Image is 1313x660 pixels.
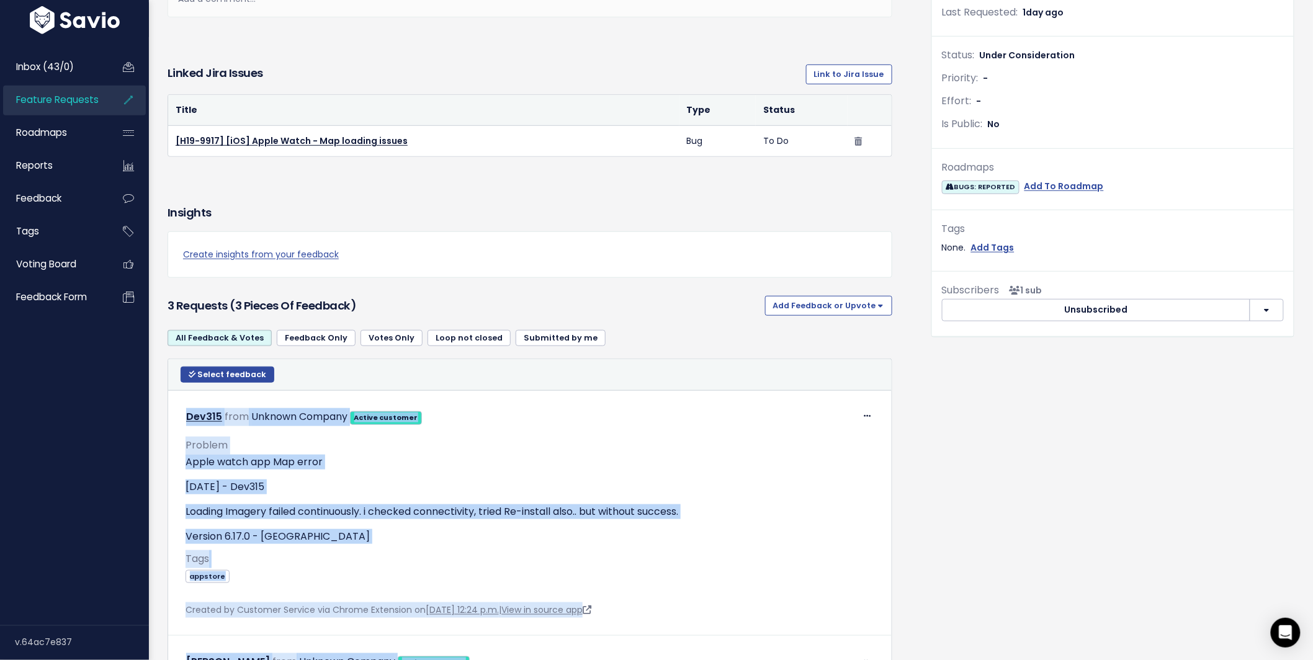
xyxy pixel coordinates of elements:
td: Bug [679,126,756,157]
a: appstore [186,569,230,582]
span: from [225,409,249,424]
a: [DATE] 12:24 p.m. [426,604,499,616]
a: BUGS: REPORTED [942,179,1019,194]
span: - [984,72,988,84]
span: Inbox (43/0) [16,60,74,73]
button: Add Feedback or Upvote [765,296,892,316]
a: Tags [3,217,103,246]
span: Feedback [16,192,61,205]
h3: Linked Jira issues [168,65,263,84]
span: Created by Customer Service via Chrome Extension on | [186,604,591,616]
th: Title [168,95,679,126]
span: 1 [1023,6,1064,19]
span: BUGS: REPORTED [942,181,1019,194]
a: Link to Jira Issue [806,65,892,84]
div: Tags [942,220,1284,238]
div: Open Intercom Messenger [1271,618,1301,648]
span: Status: [942,48,975,62]
a: Submitted by me [516,330,606,346]
a: Add Tags [971,240,1015,256]
span: Under Consideration [980,49,1075,61]
span: - [977,95,982,107]
a: Voting Board [3,250,103,279]
th: Type [679,95,756,126]
a: All Feedback & Votes [168,330,272,346]
span: Reports [16,159,53,172]
span: Feedback form [16,290,87,303]
th: Status [756,95,847,126]
p: [DATE] - Dev315 [186,479,874,494]
span: Roadmaps [16,126,67,139]
p: Apple watch app Map error [186,455,874,470]
span: Feature Requests [16,93,99,106]
span: <p><strong>Subscribers</strong><br><br> - Nuno Grazina<br> </p> [1005,284,1042,297]
span: Priority: [942,71,979,85]
a: View in source app [501,604,591,616]
a: Feedback [3,184,103,213]
span: Last Requested: [942,5,1018,19]
a: Feedback form [3,283,103,311]
a: Loop not closed [428,330,511,346]
span: Tags [186,551,209,566]
div: Unknown Company [251,408,347,426]
img: logo-white.9d6f32f41409.svg [27,6,123,34]
a: Dev315 [186,409,222,424]
div: Roadmaps [942,159,1284,177]
span: Effort: [942,94,972,108]
span: Subscribers [942,283,1000,297]
a: Votes Only [361,330,423,346]
td: To Do [756,126,847,157]
a: Feature Requests [3,86,103,114]
div: v.64ac7e837 [15,626,149,658]
div: None. [942,240,1284,256]
h3: 3 Requests (3 pieces of Feedback) [168,297,760,314]
a: Inbox (43/0) [3,53,103,81]
p: Version 6.17.0 - [GEOGRAPHIC_DATA] [186,529,874,544]
a: Roadmaps [3,118,103,147]
strong: Active customer [354,412,418,422]
span: Problem [186,438,228,452]
a: Create insights from your feedback [183,247,877,262]
span: day ago [1026,6,1064,19]
span: appstore [186,570,230,583]
span: Is Public: [942,117,983,131]
button: Unsubscribed [942,299,1250,321]
a: Add To Roadmap [1024,179,1104,194]
button: Select feedback [181,367,274,383]
h3: Insights [168,204,212,221]
p: Loading Imagery failed continuously. i checked connectivity, tried Re-install also.. but without ... [186,504,874,519]
span: No [988,118,1000,130]
a: Feedback Only [277,330,356,346]
span: Tags [16,225,39,238]
a: [H19-9917] [iOS] Apple Watch - Map loading issues [176,135,408,147]
a: Reports [3,151,103,180]
span: Voting Board [16,257,76,270]
span: Select feedback [197,369,266,380]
